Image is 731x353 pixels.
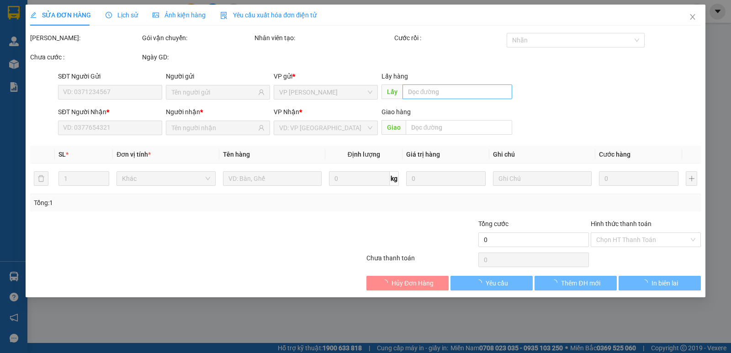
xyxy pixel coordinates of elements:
[223,151,250,158] span: Tên hàng
[450,276,533,290] button: Yêu cầu
[30,52,140,62] div: Chưa cước :
[117,151,151,158] span: Đơn vị tính
[30,12,37,18] span: edit
[106,12,112,18] span: clock-circle
[551,279,561,286] span: loading
[381,73,408,80] span: Lấy hàng
[406,151,440,158] span: Giá trị hàng
[599,171,678,186] input: 0
[122,172,210,185] span: Khác
[279,85,372,99] span: VP MỘC CHÂU
[599,151,630,158] span: Cước hàng
[220,11,317,19] span: Yêu cầu xuất hóa đơn điện tử
[406,120,513,135] input: Dọc đường
[390,171,399,186] span: kg
[171,87,256,97] input: Tên người gửi
[478,220,509,227] span: Tổng cước
[223,171,322,186] input: VD: Bàn, Ghế
[619,276,701,290] button: In biên lai
[274,108,299,116] span: VP Nhận
[381,120,406,135] span: Giao
[166,107,270,117] div: Người nhận
[381,108,411,116] span: Giao hàng
[366,276,449,290] button: Hủy Đơn Hàng
[274,71,378,81] div: VP gửi
[254,33,393,43] div: Nhân viên tạo:
[493,171,592,186] input: Ghi Chú
[34,198,283,208] div: Tổng: 1
[166,71,270,81] div: Người gửi
[381,279,392,286] span: loading
[106,11,138,19] span: Lịch sử
[680,5,705,30] button: Close
[58,107,162,117] div: SĐT Người Nhận
[476,279,486,286] span: loading
[153,12,159,18] span: picture
[142,33,252,43] div: Gói vận chuyển:
[392,278,434,288] span: Hủy Đơn Hàng
[58,71,162,81] div: SĐT Người Gửi
[142,52,252,62] div: Ngày GD:
[486,278,508,288] span: Yêu cầu
[34,171,48,186] button: delete
[535,276,617,290] button: Thêm ĐH mới
[220,12,228,19] img: icon
[30,33,140,43] div: [PERSON_NAME]:
[58,151,66,158] span: SL
[403,84,513,99] input: Dọc đường
[381,84,403,99] span: Lấy
[30,11,91,19] span: SỬA ĐƠN HÀNG
[489,146,595,163] th: Ghi chú
[258,89,265,95] span: user
[348,151,380,158] span: Định lượng
[394,33,504,43] div: Cước rồi :
[652,278,678,288] span: In biên lai
[591,220,652,227] label: Hình thức thanh toán
[641,279,652,286] span: loading
[686,171,697,186] button: plus
[258,125,265,131] span: user
[406,171,486,186] input: 0
[365,253,477,269] div: Chưa thanh toán
[561,278,600,288] span: Thêm ĐH mới
[153,11,206,19] span: Ảnh kiện hàng
[171,123,256,133] input: Tên người nhận
[689,13,696,21] span: close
